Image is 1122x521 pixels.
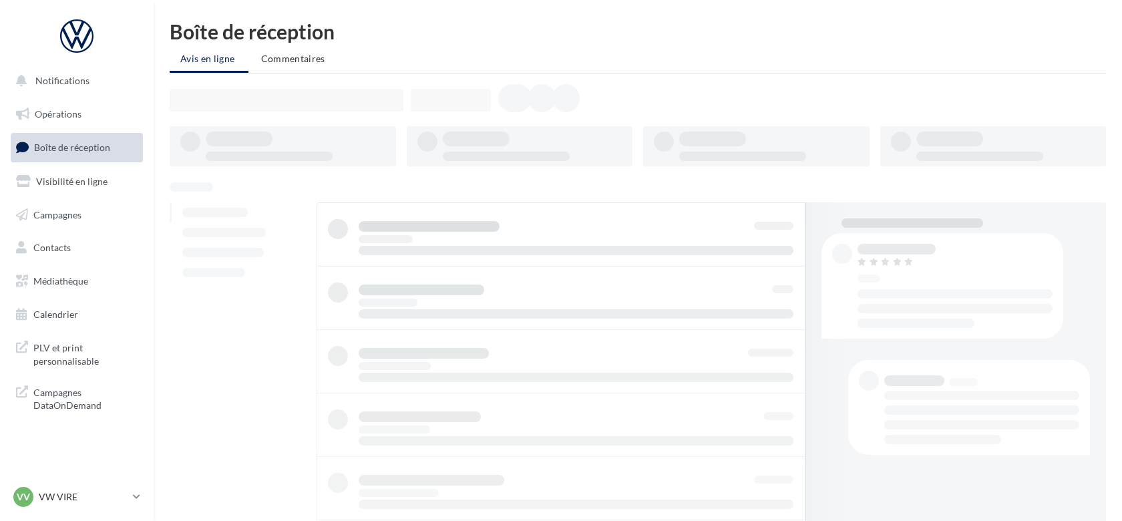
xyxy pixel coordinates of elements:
span: Contacts [33,242,71,253]
span: Campagnes DataOnDemand [33,383,138,412]
span: PLV et print personnalisable [33,339,138,367]
a: Campagnes DataOnDemand [8,378,146,417]
span: Commentaires [261,53,325,64]
a: Contacts [8,234,146,262]
span: VV [17,490,30,504]
span: Opérations [35,108,81,120]
a: Boîte de réception [8,133,146,162]
a: PLV et print personnalisable [8,333,146,373]
span: Calendrier [33,309,78,320]
a: Opérations [8,100,146,128]
a: VV VW VIRE [11,484,143,510]
p: VW VIRE [39,490,128,504]
a: Visibilité en ligne [8,168,146,196]
div: Boîte de réception [170,21,1106,41]
span: Notifications [35,75,89,86]
span: Visibilité en ligne [36,176,108,187]
span: Campagnes [33,208,81,220]
a: Calendrier [8,301,146,329]
a: Campagnes [8,201,146,229]
button: Notifications [8,67,140,95]
span: Boîte de réception [34,142,110,153]
span: Médiathèque [33,275,88,287]
a: Médiathèque [8,267,146,295]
